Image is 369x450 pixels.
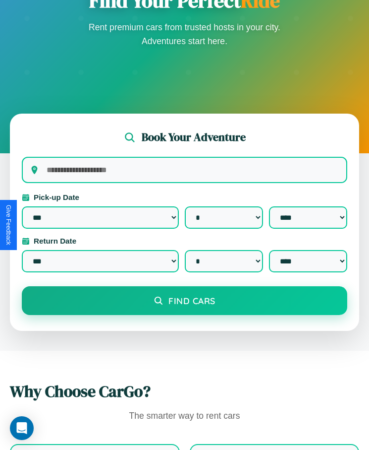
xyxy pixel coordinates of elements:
[10,416,34,440] div: Open Intercom Messenger
[142,129,246,145] h2: Book Your Adventure
[22,237,347,245] label: Return Date
[10,381,359,402] h2: Why Choose CarGo?
[5,205,12,245] div: Give Feedback
[22,193,347,201] label: Pick-up Date
[86,20,284,48] p: Rent premium cars from trusted hosts in your city. Adventures start here.
[22,286,347,315] button: Find Cars
[10,408,359,424] p: The smarter way to rent cars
